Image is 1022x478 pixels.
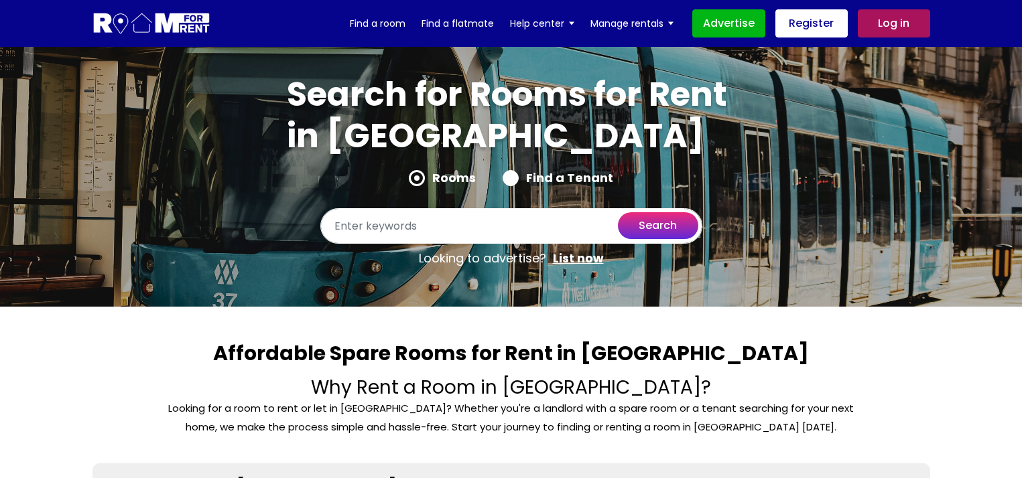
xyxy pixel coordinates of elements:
[553,250,604,266] a: List now
[168,340,854,376] h2: Affordable Spare Rooms for Rent in [GEOGRAPHIC_DATA]
[510,13,574,33] a: Help center
[287,70,727,159] b: Search for Rooms for Rent in [GEOGRAPHIC_DATA]
[168,399,854,436] p: Looking for a room to rent or let in [GEOGRAPHIC_DATA]? Whether you're a landlord with a spare ro...
[618,212,698,239] button: search
[409,170,476,186] label: Rooms
[422,13,494,33] a: Find a flatmate
[775,9,848,37] a: Register
[92,11,211,36] img: Logo for Room for Rent, featuring a welcoming design with a house icon and modern typography
[320,244,702,273] p: Looking to advertise?
[858,9,930,37] a: Log in
[320,208,702,244] input: Enter keywords
[692,9,765,37] a: Advertise
[590,13,674,33] a: Manage rentals
[350,13,405,33] a: Find a room
[503,170,613,186] label: Find a Tenant
[168,376,854,399] h3: Why Rent a Room in [GEOGRAPHIC_DATA]?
